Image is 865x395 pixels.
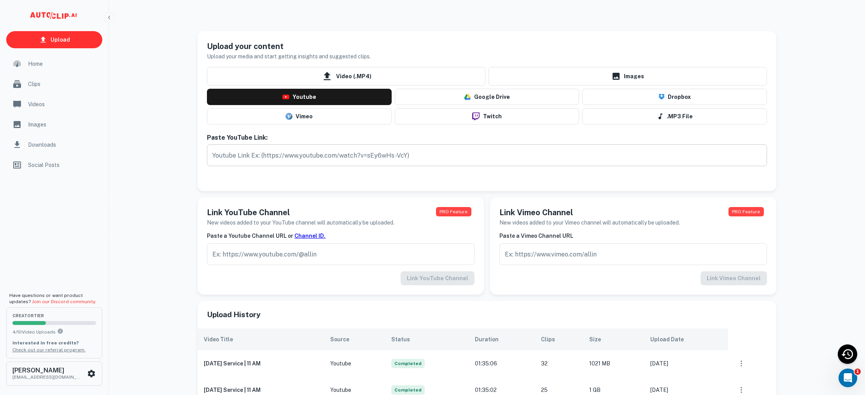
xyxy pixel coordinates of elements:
[204,386,261,394] h6: [DATE] Service | 11 AM
[207,52,371,61] h6: Upload your media and start getting insights and suggested clips.
[6,95,102,114] a: Videos
[12,347,86,353] a: Check out our referral program.
[385,328,469,350] th: Status
[51,35,70,44] p: Upload
[728,207,764,216] span: PRO Feature
[499,243,767,265] input: Ex: https://www.vimeo.com/allin
[395,89,580,105] button: Google Drive
[324,328,385,350] th: Source
[12,328,96,335] p: 4 / 10 Video Uploads
[436,207,471,216] span: PRO Feature
[644,328,728,350] th: Upload Date
[644,350,728,377] td: [DATE]
[469,112,483,120] img: twitch-logo.png
[499,218,680,227] h6: New videos added to your Vimeo channel will automatically be uploaded.
[6,115,102,134] a: Images
[535,350,583,377] td: 32
[28,80,98,88] span: Clips
[12,314,96,318] span: creator Tier
[207,144,767,166] input: Youtube Link Ex: (https://www.youtube.com/watch?v=sEy6wHs-VcY)
[582,89,767,105] button: Dropbox
[12,339,96,346] p: Interested in free credits?
[6,307,102,358] button: creatorTier4/10Video UploadsYou can upload 10 videos per month on the creator tier. Upgrade to up...
[6,362,102,386] button: [PERSON_NAME][EMAIL_ADDRESS][DOMAIN_NAME]
[469,350,535,377] td: 01:35:06
[6,135,102,154] a: Downloads
[464,93,471,100] img: drive-logo.png
[838,344,857,364] div: Recent Activity
[204,359,261,368] h6: [DATE] Service | 11 AM
[839,369,857,387] iframe: Intercom live chat
[294,233,326,239] a: Channel ID.
[207,218,394,227] h6: New videos added to your YouTube channel will automatically be uploaded.
[57,328,63,334] svg: You can upload 10 videos per month on the creator tier. Upgrade to upload more.
[207,108,392,125] button: Vimeo
[499,207,680,218] h5: Link Vimeo Channel
[6,156,102,174] a: Social Posts
[6,54,102,73] a: Home
[207,89,392,105] button: Youtube
[582,108,767,125] button: .MP3 File
[583,350,644,377] td: 1021 MB
[207,243,475,265] input: Ex: https://www.youtube.com/@allin
[395,108,580,125] button: Twitch
[499,232,767,240] h6: Paste a Vimeo Channel URL
[207,232,475,240] h6: Paste a Youtube Channel URL or
[658,94,665,100] img: Dropbox Logo
[391,359,425,368] span: Completed
[207,40,371,52] h5: Upload your content
[282,95,289,99] img: youtube-logo.png
[28,140,98,149] span: Downloads
[489,67,767,86] a: Images
[469,328,535,350] th: Duration
[12,367,82,374] h6: [PERSON_NAME]
[9,293,96,304] span: Have questions or want product updates?
[28,120,98,129] span: Images
[28,161,98,169] span: Social Posts
[207,207,394,218] h5: Link YouTube Channel
[391,385,425,395] span: Completed
[207,310,767,319] span: Upload History
[207,67,485,86] span: Video (.MP4)
[32,299,96,304] a: Join our Discord community.
[12,374,82,381] p: [EMAIL_ADDRESS][DOMAIN_NAME]
[285,113,292,120] img: vimeo-logo.svg
[198,328,324,350] th: Video Title
[207,134,767,141] h6: Paste YouTube Link:
[6,31,102,48] a: Upload
[535,328,583,350] th: Clips
[6,75,102,93] a: Clips
[28,60,98,68] span: Home
[854,369,861,375] span: 1
[28,100,98,109] span: Videos
[324,350,385,377] td: youtube
[583,328,644,350] th: Size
